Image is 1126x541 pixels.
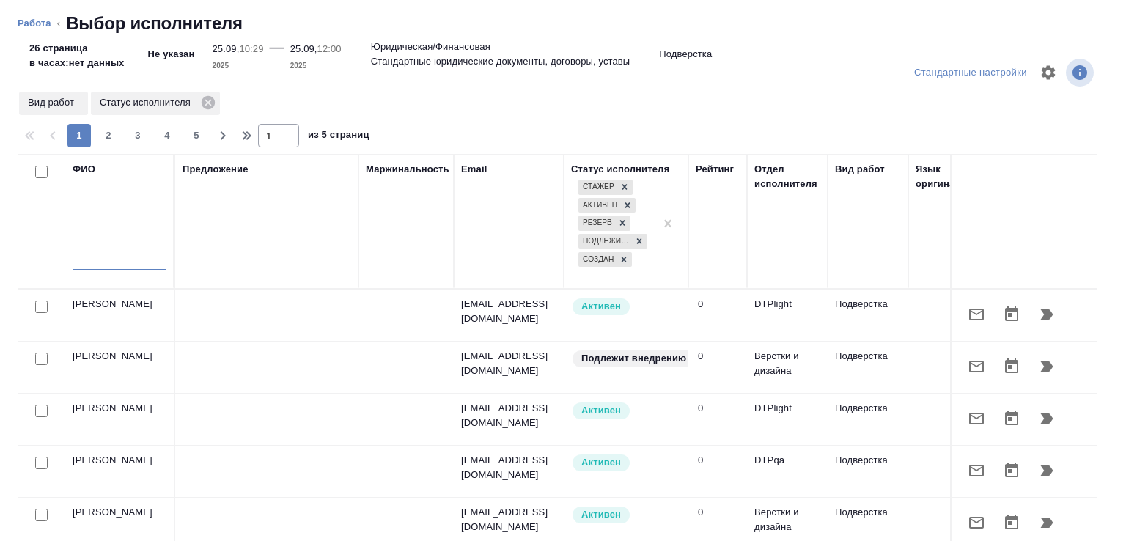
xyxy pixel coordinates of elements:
p: 26 страница [29,41,125,56]
p: 25.09, [290,43,317,54]
p: Юридическая/Финансовая [371,40,490,54]
p: [EMAIL_ADDRESS][DOMAIN_NAME] [461,453,556,482]
td: DTPqa [747,446,828,497]
div: Стажер, Активен, Резерв, Подлежит внедрению, Создан [577,214,632,232]
td: [PERSON_NAME] [65,342,175,393]
a: Работа [18,18,51,29]
p: Вид работ [28,95,79,110]
input: Выбери исполнителей, чтобы отправить приглашение на работу [35,509,48,521]
h2: Выбор исполнителя [66,12,243,35]
td: Верстки и дизайна [747,342,828,393]
div: Статус исполнителя [91,92,220,115]
div: Свежая кровь: на первые 3 заказа по тематике ставь редактора и фиксируй оценки [571,349,681,369]
td: [PERSON_NAME] [65,394,175,445]
div: ФИО [73,162,95,177]
p: Активен [581,507,621,522]
div: Рядовой исполнитель: назначай с учетом рейтинга [571,505,681,525]
p: Подверстка [835,401,901,416]
span: 2 [97,128,120,143]
button: Продолжить [1029,453,1064,488]
button: Отправить предложение о работе [959,453,994,488]
div: 0 [698,505,740,520]
div: Статус исполнителя [571,162,669,177]
div: Рядовой исполнитель: назначай с учетом рейтинга [571,401,681,421]
div: Стажер [578,180,617,195]
button: Открыть календарь загрузки [994,297,1029,332]
div: 0 [698,401,740,416]
div: Язык оригинала [916,162,982,191]
button: 4 [155,124,179,147]
input: Выбери исполнителей, чтобы отправить приглашение на работу [35,301,48,313]
input: Выбери исполнителей, чтобы отправить приглашение на работу [35,405,48,417]
button: Открыть календарь загрузки [994,453,1029,488]
button: Открыть календарь загрузки [994,349,1029,384]
div: Вид работ [835,162,885,177]
p: Подверстка [835,505,901,520]
button: Отправить предложение о работе [959,297,994,332]
button: Отправить предложение о работе [959,401,994,436]
div: Резерв [578,216,614,231]
p: [EMAIL_ADDRESS][DOMAIN_NAME] [461,297,556,326]
span: из 5 страниц [308,126,369,147]
button: Отправить предложение о работе [959,505,994,540]
div: 0 [698,349,740,364]
p: 12:00 [317,43,342,54]
div: Рядовой исполнитель: назначай с учетом рейтинга [571,453,681,473]
div: Маржинальность [366,162,449,177]
td: [PERSON_NAME] [65,446,175,497]
button: 3 [126,124,150,147]
div: Стажер, Активен, Резерв, Подлежит внедрению, Создан [577,178,634,196]
li: ‹ [57,16,60,31]
p: [EMAIL_ADDRESS][DOMAIN_NAME] [461,401,556,430]
p: Активен [581,455,621,470]
p: Подверстка [835,297,901,312]
div: Создан [578,252,616,268]
div: Активен [578,198,619,213]
input: Выбери исполнителей, чтобы отправить приглашение на работу [35,457,48,469]
button: 5 [185,124,208,147]
div: Стажер, Активен, Резерв, Подлежит внедрению, Создан [577,196,637,215]
button: Отправить предложение о работе [959,349,994,384]
span: 3 [126,128,150,143]
td: DTPlight [747,290,828,341]
td: [PERSON_NAME] [65,290,175,341]
p: Активен [581,299,621,314]
button: Продолжить [1029,401,1064,436]
p: 25.09, [212,43,239,54]
div: 0 [698,297,740,312]
td: DTPlight [747,394,828,445]
div: split button [910,62,1031,84]
button: Продолжить [1029,505,1064,540]
div: Стажер, Активен, Резерв, Подлежит внедрению, Создан [577,232,649,251]
p: 10:29 [239,43,263,54]
p: Подверстка [659,47,712,62]
p: Активен [581,403,621,418]
p: Статус исполнителя [100,95,196,110]
span: 5 [185,128,208,143]
button: Открыть календарь загрузки [994,505,1029,540]
p: [EMAIL_ADDRESS][DOMAIN_NAME] [461,505,556,534]
nav: breadcrumb [18,12,1108,35]
div: Стажер, Активен, Резерв, Подлежит внедрению, Создан [577,251,633,269]
input: Выбери исполнителей, чтобы отправить приглашение на работу [35,353,48,365]
div: — [270,35,284,73]
span: 4 [155,128,179,143]
p: Подлежит внедрению [581,351,686,366]
div: 0 [698,453,740,468]
div: Отдел исполнителя [754,162,820,191]
div: Рядовой исполнитель: назначай с учетом рейтинга [571,297,681,317]
span: Настроить таблицу [1031,55,1066,90]
div: Рейтинг [696,162,734,177]
p: Подверстка [835,349,901,364]
p: [EMAIL_ADDRESS][DOMAIN_NAME] [461,349,556,378]
div: Подлежит внедрению [578,234,631,249]
button: Продолжить [1029,349,1064,384]
button: 2 [97,124,120,147]
span: Посмотреть информацию [1066,59,1097,87]
button: Открыть календарь загрузки [994,401,1029,436]
div: Предложение [183,162,249,177]
div: Email [461,162,487,177]
button: Продолжить [1029,297,1064,332]
p: Подверстка [835,453,901,468]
